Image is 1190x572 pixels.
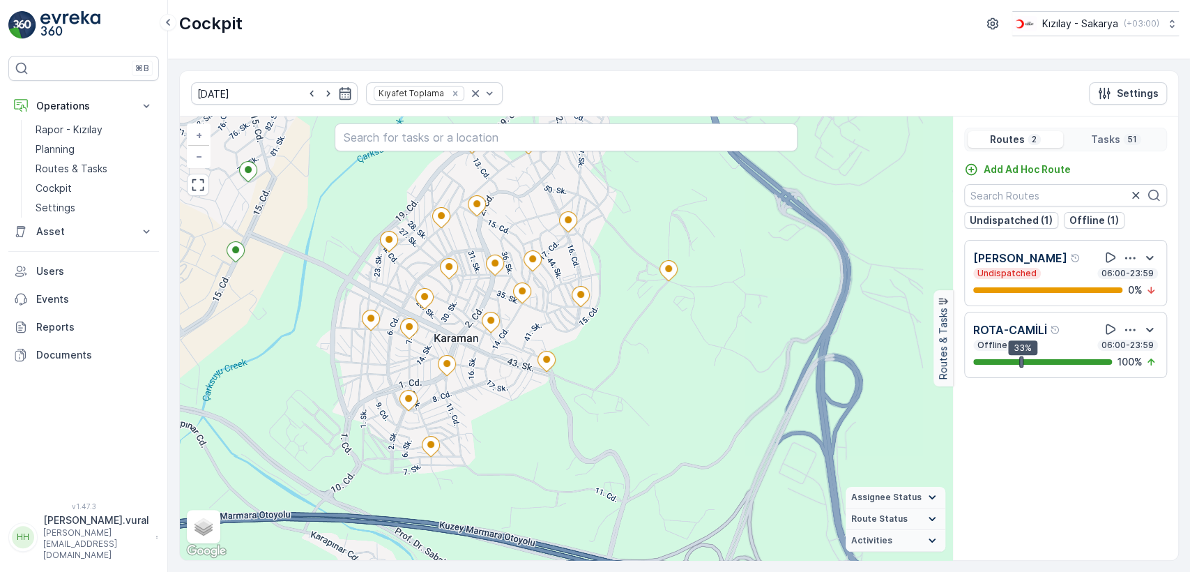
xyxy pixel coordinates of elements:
button: HH[PERSON_NAME].vural[PERSON_NAME][EMAIL_ADDRESS][DOMAIN_NAME] [8,513,159,561]
button: Operations [8,92,159,120]
p: 2 [1030,134,1038,145]
p: Routes [990,133,1025,146]
img: logo [8,11,36,39]
p: Offline (1) [1069,213,1119,227]
summary: Assignee Status [846,487,945,509]
p: Cockpit [36,181,72,195]
p: [PERSON_NAME] [973,250,1067,266]
span: v 1.47.3 [8,502,159,511]
p: 06:00-23:59 [1100,340,1155,351]
a: Settings [30,198,159,218]
p: Documents [36,348,153,362]
div: Help Tooltip Icon [1070,253,1081,264]
div: Help Tooltip Icon [1050,324,1061,336]
span: Route Status [851,513,908,525]
button: Offline (1) [1064,212,1124,229]
p: Asset [36,225,131,239]
p: 0 % [1128,283,1143,297]
a: Planning [30,140,159,159]
a: Documents [8,341,159,369]
p: ROTA-CAMİLİ [973,322,1047,338]
p: ( +03:00 ) [1124,18,1159,29]
a: Rapor - Kızılay [30,120,159,140]
div: 33% [1008,340,1037,356]
p: 06:00-23:59 [1100,268,1155,279]
a: Zoom Out [188,146,209,167]
p: Add Ad Hoc Route [984,163,1071,176]
div: HH [12,526,34,548]
img: k%C4%B1z%C4%B1lay_DTAvauz.png [1012,16,1037,31]
a: Zoom In [188,125,209,146]
input: Search Routes [964,184,1167,206]
span: + [196,129,202,141]
a: Routes & Tasks [30,159,159,179]
a: Users [8,257,159,285]
p: Routes & Tasks [936,308,950,380]
input: dd/mm/yyyy [191,82,358,105]
p: ⌘B [135,63,149,74]
a: Layers [188,511,219,542]
div: Remove Kıyafet Toplama [448,88,463,99]
p: Kızılay - Sakarya [1042,17,1118,31]
p: Undispatched [976,268,1038,279]
p: Routes & Tasks [36,162,107,176]
a: Cockpit [30,179,159,198]
span: Activities [851,535,892,546]
input: Search for tasks or a location [335,123,798,151]
summary: Route Status [846,509,945,530]
p: Users [36,264,153,278]
p: Undispatched (1) [970,213,1053,227]
button: Kızılay - Sakarya(+03:00) [1012,11,1179,36]
p: Events [36,292,153,306]
a: Add Ad Hoc Route [964,163,1071,176]
p: Cockpit [179,13,243,35]
p: 51 [1126,134,1138,145]
img: logo_light-DOdMpM7g.png [40,11,100,39]
p: Tasks [1091,133,1120,146]
a: Events [8,285,159,313]
span: Assignee Status [851,492,922,503]
p: Settings [36,201,75,215]
p: Reports [36,320,153,334]
p: 100 % [1117,355,1143,369]
button: Settings [1089,82,1167,105]
p: Offline [976,340,1009,351]
button: Asset [8,218,159,246]
span: − [196,150,203,162]
p: [PERSON_NAME].vural [43,513,149,527]
p: Planning [36,142,75,156]
button: Undispatched (1) [964,212,1058,229]
a: Reports [8,313,159,341]
p: Settings [1117,86,1159,100]
p: [PERSON_NAME][EMAIL_ADDRESS][DOMAIN_NAME] [43,527,149,561]
div: Kıyafet Toplama [374,86,446,100]
p: Operations [36,99,131,113]
img: Google [183,542,229,560]
summary: Activities [846,530,945,552]
p: Rapor - Kızılay [36,123,102,137]
a: Open this area in Google Maps (opens a new window) [183,542,229,560]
